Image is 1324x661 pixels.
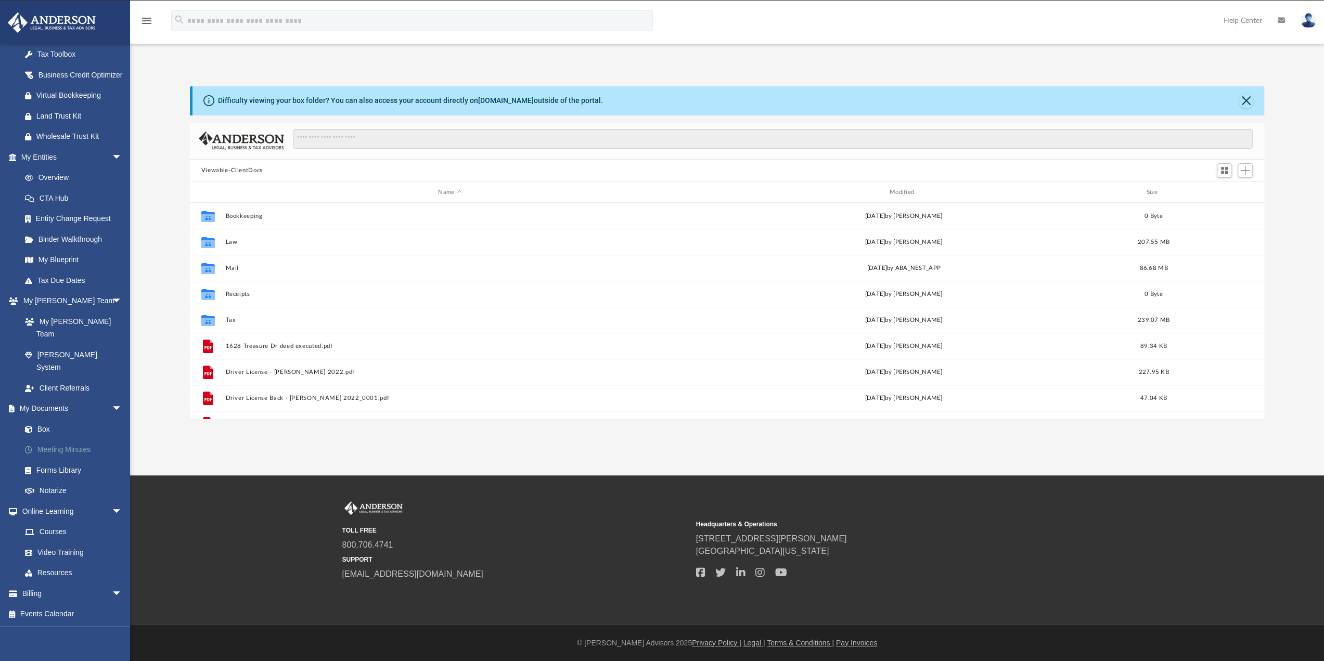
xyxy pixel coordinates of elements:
button: Close [1239,94,1253,108]
button: Switch to Grid View [1217,163,1232,178]
a: My [PERSON_NAME] Teamarrow_drop_down [7,291,133,312]
div: [DATE] by [PERSON_NAME] [679,368,1128,377]
span: arrow_drop_down [112,501,133,522]
div: id [1179,188,1252,197]
a: Online Learningarrow_drop_down [7,501,133,522]
div: Land Trust Kit [36,110,125,123]
a: Pay Invoices [836,639,877,647]
a: Client Referrals [15,378,133,398]
a: Meeting Minutes [15,439,138,460]
div: id [195,188,221,197]
div: grid [190,203,1264,419]
a: [STREET_ADDRESS][PERSON_NAME] [696,534,847,543]
img: Anderson Advisors Platinum Portal [5,12,99,33]
a: menu [140,20,153,27]
a: My Blueprint [15,250,133,270]
a: Land Trust Kit [15,106,138,126]
span: 227.95 KB [1138,369,1168,375]
a: Notarize [15,481,138,501]
a: [DOMAIN_NAME] [478,96,534,105]
i: search [174,14,185,25]
div: Size [1133,188,1174,197]
span: 89.34 KB [1140,343,1167,349]
button: Law [225,239,674,245]
span: arrow_drop_down [112,291,133,312]
div: [DATE] by [PERSON_NAME] [679,290,1128,299]
div: [DATE] by ABA_NEST_APP [679,264,1128,273]
a: My Documentsarrow_drop_down [7,398,138,419]
div: Wholesale Trust Kit [36,130,125,143]
img: Anderson Advisors Platinum Portal [342,501,405,515]
span: arrow_drop_down [112,398,133,420]
a: Video Training [15,542,127,563]
a: Wholesale Trust Kit [15,126,138,147]
a: Billingarrow_drop_down [7,583,138,604]
a: CTA Hub [15,188,138,209]
a: Entity Change Request [15,209,138,229]
span: arrow_drop_down [112,583,133,604]
small: TOLL FREE [342,526,689,535]
div: [DATE] by [PERSON_NAME] [679,212,1128,221]
a: [EMAIL_ADDRESS][DOMAIN_NAME] [342,569,483,578]
a: Business Credit Optimizer [15,64,138,85]
span: arrow_drop_down [112,147,133,168]
small: Headquarters & Operations [696,520,1043,529]
div: [DATE] by [PERSON_NAME] [679,238,1128,247]
button: Add [1238,163,1253,178]
button: Receipts [225,291,674,297]
button: Tax [225,317,674,323]
a: Legal | [743,639,765,647]
a: My Entitiesarrow_drop_down [7,147,138,167]
div: [DATE] by [PERSON_NAME] [679,316,1128,325]
small: SUPPORT [342,555,689,564]
div: Virtual Bookkeeping [36,89,125,102]
a: Box [15,419,133,439]
div: Business Credit Optimizer [36,69,125,82]
a: Forms Library [15,460,133,481]
span: 47.04 KB [1140,395,1167,401]
a: My [PERSON_NAME] Team [15,311,127,344]
button: Bookkeeping [225,213,674,219]
i: menu [140,15,153,27]
a: Tax Due Dates [15,270,138,291]
a: [GEOGRAPHIC_DATA][US_STATE] [696,547,829,555]
div: Modified [679,188,1128,197]
input: Search files and folders [293,129,1253,149]
a: Overview [15,167,138,188]
a: Binder Walkthrough [15,229,138,250]
a: Events Calendar [7,604,138,625]
a: Terms & Conditions | [767,639,834,647]
button: Mail [225,265,674,271]
div: [DATE] by [PERSON_NAME] [679,342,1128,351]
span: 239.07 MB [1138,317,1169,323]
button: 1628 Treasure Dr deed executed.pdf [225,343,674,349]
a: Privacy Policy | [692,639,741,647]
span: 207.55 MB [1138,239,1169,245]
a: Tax Toolbox [15,44,138,65]
a: Resources [15,563,133,584]
span: 0 Byte [1145,213,1163,219]
div: Difficulty viewing your box folder? You can also access your account directly on outside of the p... [218,95,603,106]
div: Name [225,188,674,197]
button: Driver License - [PERSON_NAME] 2022.pdf [225,369,674,375]
div: Tax Toolbox [36,48,125,61]
div: © [PERSON_NAME] Advisors 2025 [130,638,1324,649]
button: Viewable-ClientDocs [201,166,263,175]
a: Virtual Bookkeeping [15,85,138,106]
a: Courses [15,522,133,542]
a: [PERSON_NAME] System [15,344,133,378]
span: 0 Byte [1145,291,1163,297]
button: Driver License Back - [PERSON_NAME] 2022_0001.pdf [225,395,674,401]
img: User Pic [1301,13,1316,28]
div: [DATE] by [PERSON_NAME] [679,394,1128,403]
a: 800.706.4741 [342,540,393,549]
span: 86.68 MB [1139,265,1167,271]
